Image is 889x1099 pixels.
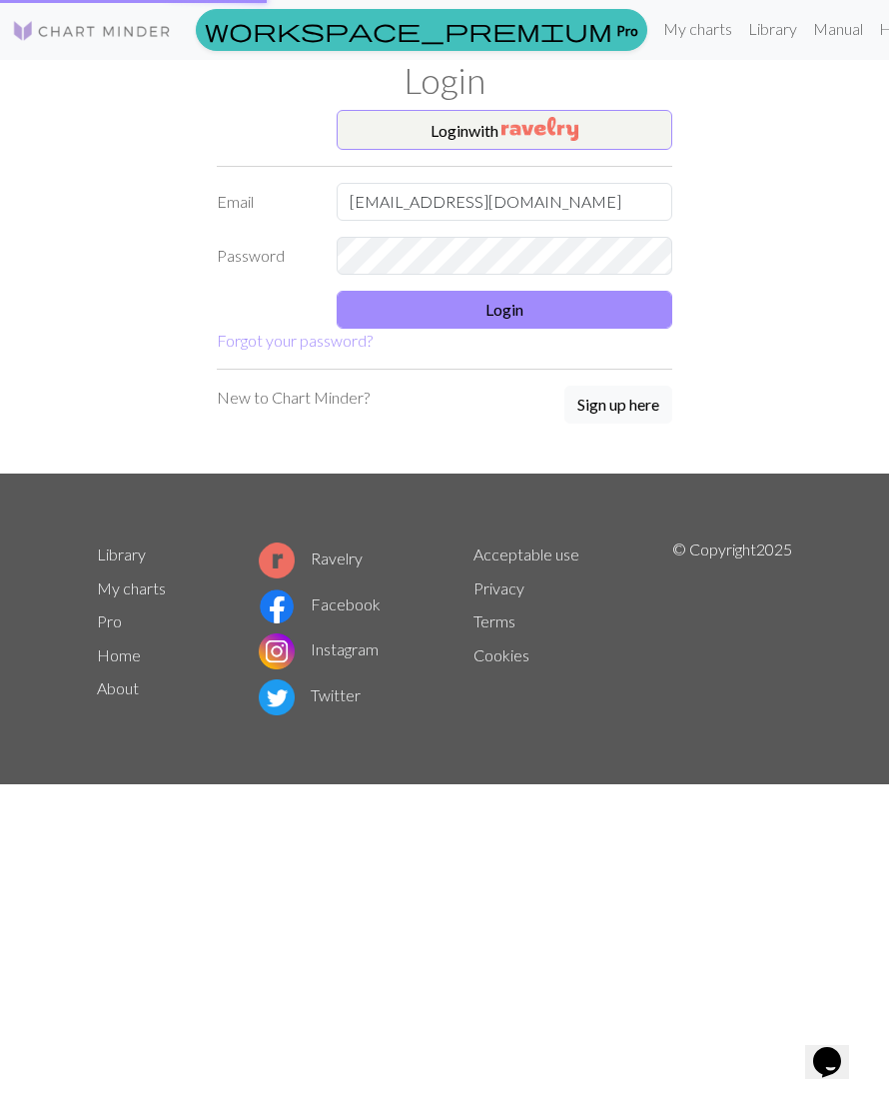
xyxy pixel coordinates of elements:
a: Terms [473,611,515,630]
span: workspace_premium [205,16,612,44]
a: Home [97,645,141,664]
a: Facebook [259,594,381,613]
a: Forgot your password? [217,331,373,350]
a: Twitter [259,685,361,704]
img: Facebook logo [259,588,295,624]
a: Instagram [259,639,379,658]
a: Manual [805,9,871,49]
a: Library [740,9,805,49]
a: Sign up here [564,386,672,426]
a: About [97,678,139,697]
a: My charts [97,578,166,597]
label: Password [205,237,325,275]
a: Library [97,545,146,563]
p: © Copyright 2025 [672,538,792,719]
a: Acceptable use [473,545,579,563]
img: Twitter logo [259,679,295,715]
img: Ravelry logo [259,543,295,578]
a: Pro [97,611,122,630]
a: Pro [196,9,647,51]
iframe: chat widget [805,1019,869,1079]
a: My charts [655,9,740,49]
img: Ravelry [501,117,578,141]
button: Login [337,291,672,329]
button: Loginwith [337,110,672,150]
img: Logo [12,19,172,43]
label: Email [205,183,325,221]
img: Instagram logo [259,633,295,669]
a: Privacy [473,578,524,597]
button: Sign up here [564,386,672,424]
h1: Login [85,60,804,102]
a: Cookies [473,645,529,664]
a: Ravelry [259,549,363,567]
p: New to Chart Minder? [217,386,370,410]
